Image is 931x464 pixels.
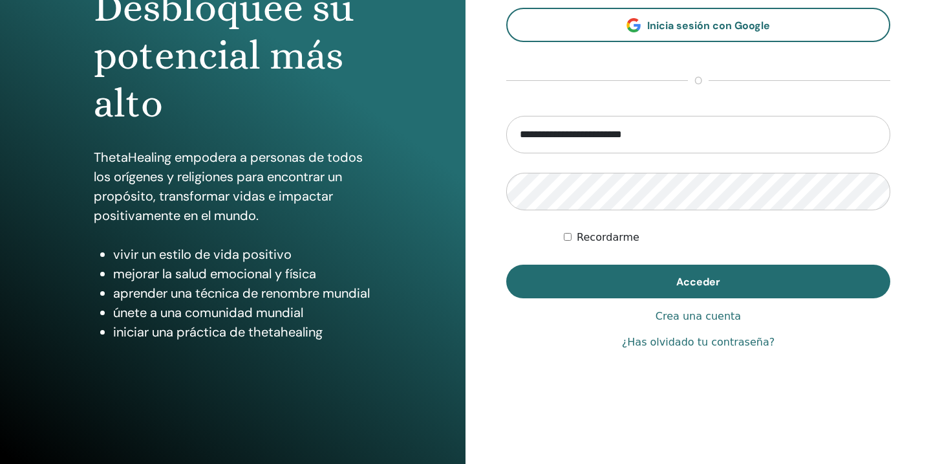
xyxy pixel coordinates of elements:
li: mejorar la salud emocional y física [113,264,372,283]
li: aprender una técnica de renombre mundial [113,283,372,303]
li: iniciar una práctica de thetahealing [113,322,372,342]
span: Inicia sesión con Google [647,19,770,32]
a: Inicia sesión con Google [506,8,890,42]
button: Acceder [506,265,890,298]
div: Mantenerme autenticado indefinidamente o hasta cerrar la sesión manualmente [564,230,890,245]
span: o [688,73,709,89]
span: Acceder [676,275,720,289]
li: únete a una comunidad mundial [113,303,372,322]
p: ThetaHealing empodera a personas de todos los orígenes y religiones para encontrar un propósito, ... [94,148,372,225]
li: vivir un estilo de vida positivo [113,245,372,264]
a: Crea una cuenta [656,309,741,324]
label: Recordarme [577,230,639,245]
a: ¿Has olvidado tu contraseña? [622,335,775,350]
